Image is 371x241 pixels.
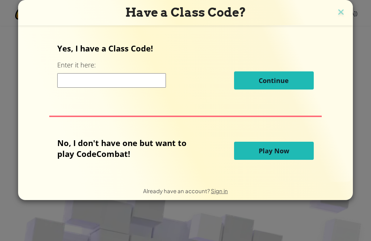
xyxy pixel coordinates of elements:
[211,187,228,194] a: Sign in
[143,187,211,194] span: Already have an account?
[57,61,96,70] label: Enter it here:
[259,76,289,85] span: Continue
[57,137,197,159] p: No, I don't have one but want to play CodeCombat!
[336,7,346,18] img: close icon
[125,5,246,20] span: Have a Class Code?
[259,146,289,155] span: Play Now
[234,142,314,160] button: Play Now
[57,43,313,54] p: Yes, I have a Class Code!
[234,71,314,90] button: Continue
